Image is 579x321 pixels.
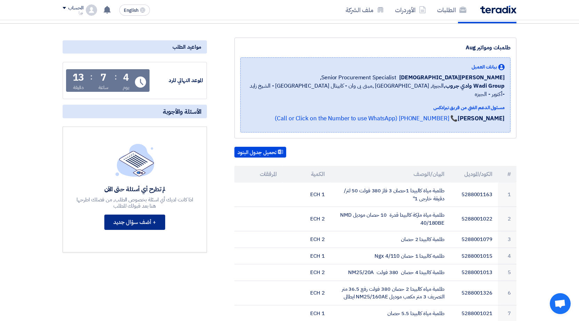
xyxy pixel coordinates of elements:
td: طلمبة مياه كالبيدا 2 حصان 380 فولت رفع 36.5 متر التصريف 3 متر مكعب موديل NM25/160AE ايطالى [330,281,450,305]
div: اذا كانت لديك أي اسئلة بخصوص الطلب, من فضلك اطرحها هنا بعد قبولك للطلب [76,196,194,209]
a: الطلبات [432,2,472,18]
button: English [119,5,150,16]
div: : [90,71,93,83]
div: الموعد النهائي للرد [151,77,203,85]
span: English [124,8,138,13]
a: 📞 [PHONE_NUMBER] (Call or Click on the Number to use WhatsApp) [275,114,458,123]
td: طلمبة مياة ماركة كالبيدا قدرة 10 حصان موديل NMD 40/180BE [330,207,450,231]
td: 4 [498,248,516,264]
div: نورا [63,11,83,15]
b: Wadi Group وادي جروب, [444,82,505,90]
td: 2 ECH [282,207,330,231]
th: البيان/الوصف [330,166,450,183]
td: 1 ECH [282,183,330,207]
div: دقيقة [73,84,84,91]
th: الكمية [282,166,330,183]
div: 4 [123,73,129,82]
td: طلمبة كالبيدا 2 حصان [330,231,450,248]
a: ملف الشركة [340,2,389,18]
td: 6 [498,281,516,305]
td: طلمبة مياة كالبيدا 1حصان 3 فاز 380 فولت 50 لتر/دقيقة خارجى 1" [330,183,450,207]
td: 2 ECH [282,231,330,248]
div: مسئول الدعم الفني من فريق تيرادكس [246,104,505,111]
span: Senior Procurement Specialist, [320,73,396,82]
div: يوم [123,84,129,91]
img: Teradix logo [480,6,516,14]
span: الجيزة, [GEOGRAPHIC_DATA] ,مبنى بى وان - كابيتال [GEOGRAPHIC_DATA] - الشيخ زايد -أكتوبر - الجيزه [246,82,505,98]
div: طلمبات ومواتير Aug [240,43,510,52]
td: 5288001013 [450,264,498,281]
div: مواعيد الطلب [63,40,207,54]
div: الحساب [68,5,83,11]
span: الأسئلة والأجوبة [163,107,201,115]
a: الأوردرات [389,2,432,18]
td: 2 [498,207,516,231]
th: # [498,166,516,183]
td: 3 [498,231,516,248]
td: 5288001326 [450,281,498,305]
img: empty_state_list.svg [115,144,154,176]
td: طلمبه كالبيدا 1 حصان Ngx 4/110 [330,248,450,264]
td: طلمبة كالبيدا 4 حصان 380 فولت NM25/20A [330,264,450,281]
span: [PERSON_NAME][DEMOGRAPHIC_DATA] [399,73,505,82]
td: 1 ECH [282,248,330,264]
th: الكود/الموديل [450,166,498,183]
div: 13 [73,73,85,82]
button: تحميل جدول البنود [234,147,286,158]
td: 1 [498,183,516,207]
strong: [PERSON_NAME] [458,114,505,123]
td: 5288001015 [450,248,498,264]
td: 5288001079 [450,231,498,248]
td: 2 ECH [282,281,330,305]
div: : [114,71,117,83]
img: profile_test.png [86,5,97,16]
td: 2 ECH [282,264,330,281]
div: ساعة [98,84,108,91]
td: 5288001163 [450,183,498,207]
a: Open chat [550,293,571,314]
div: لم تطرح أي أسئلة حتى الآن [76,185,194,193]
button: + أضف سؤال جديد [104,215,165,230]
span: بيانات العميل [472,63,497,71]
td: 5 [498,264,516,281]
th: المرفقات [234,166,282,183]
div: 7 [100,73,106,82]
td: 5288001022 [450,207,498,231]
